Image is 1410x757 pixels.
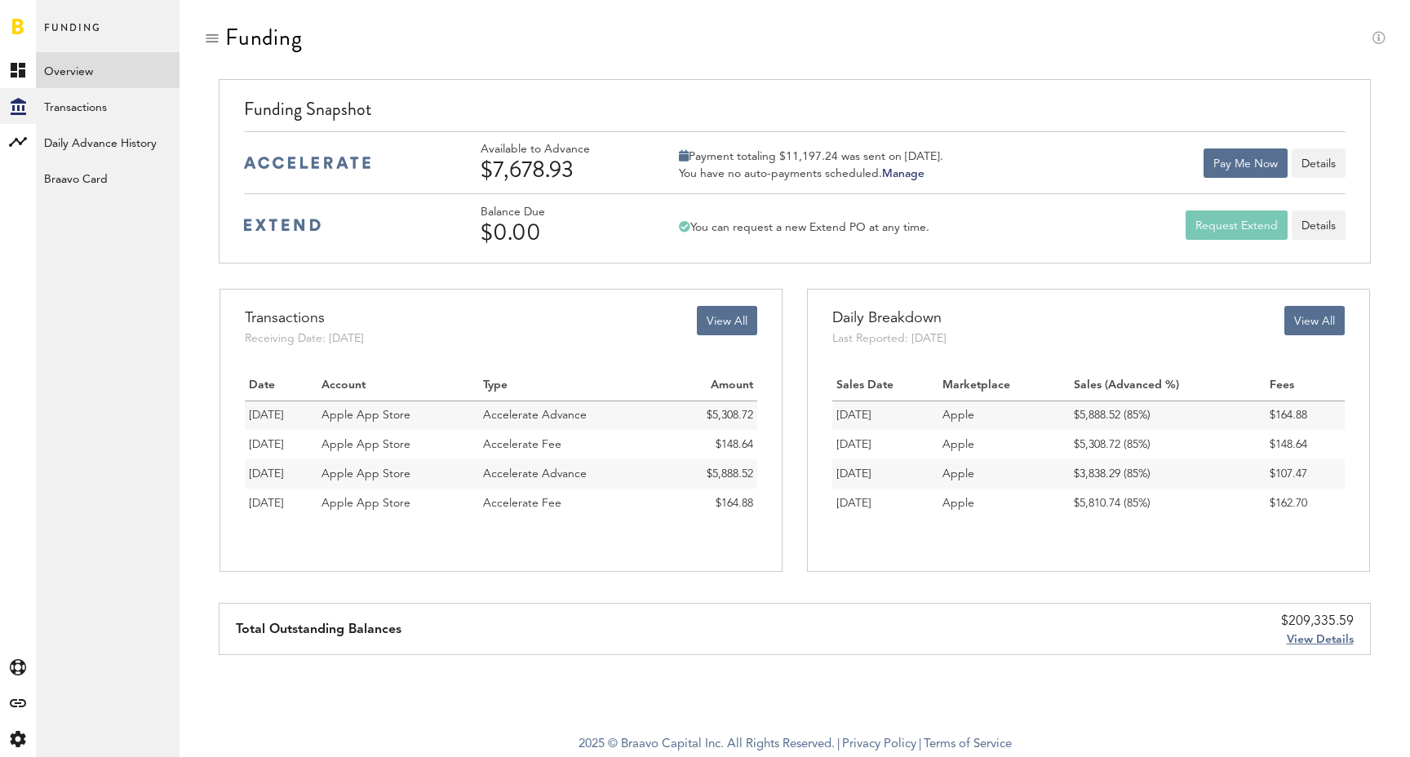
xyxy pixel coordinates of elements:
iframe: Opens a widget where you can find more information [1283,708,1394,749]
td: $162.70 [1266,489,1345,518]
div: Daily Breakdown [832,306,947,330]
a: Transactions [36,88,180,124]
button: View All [697,306,757,335]
span: Apple App Store [321,468,410,480]
td: Apple App Store [317,430,479,459]
a: Braavo Card [36,160,180,196]
div: Available to Advance [481,143,636,157]
td: Apple [938,401,1070,430]
a: Details [1292,210,1346,240]
td: Accelerate Advance [479,459,666,489]
td: 08/15/25 [245,489,317,518]
td: Apple App Store [317,459,479,489]
td: $164.88 [1266,401,1345,430]
td: $107.47 [1266,459,1345,489]
td: 08/15/25 [245,430,317,459]
a: Daily Advance History [36,124,180,160]
div: Payment totaling $11,197.24 was sent on [DATE]. [679,149,943,164]
div: Total Outstanding Balances [236,604,401,654]
td: Apple [938,430,1070,459]
a: Terms of Service [924,738,1012,750]
td: $148.64 [666,430,757,459]
span: [DATE] [249,498,284,509]
div: Funding Snapshot [244,96,1345,131]
th: Fees [1266,371,1345,401]
td: Accelerate Fee [479,489,666,518]
span: Accelerate Fee [483,439,561,450]
th: Sales Date [832,371,938,401]
a: Manage [882,168,924,179]
td: $5,888.52 (85%) [1070,401,1266,430]
span: $164.88 [716,498,753,509]
div: Last Reported: [DATE] [832,330,947,347]
div: $209,335.59 [1281,612,1354,631]
td: 08/15/25 [245,401,317,430]
span: View Details [1287,634,1354,645]
span: Apple App Store [321,439,410,450]
span: Accelerate Advance [483,468,587,480]
td: $5,308.72 [666,401,757,430]
td: $5,308.72 (85%) [1070,430,1266,459]
td: [DATE] [832,489,938,518]
span: Funding [44,18,101,52]
td: [DATE] [832,459,938,489]
td: $5,810.74 (85%) [1070,489,1266,518]
td: $164.88 [666,489,757,518]
th: Amount [666,371,757,401]
div: Funding [225,24,303,51]
td: [DATE] [832,430,938,459]
span: Accelerate Fee [483,498,561,509]
td: 08/15/25 [245,459,317,489]
div: You have no auto-payments scheduled. [679,166,943,181]
span: [DATE] [249,439,284,450]
button: Request Extend [1186,210,1288,240]
th: Account [317,371,479,401]
div: $7,678.93 [481,157,636,183]
div: Balance Due [481,206,636,219]
td: Apple [938,489,1070,518]
span: [DATE] [249,409,284,421]
div: You can request a new Extend PO at any time. [679,220,929,235]
td: Apple [938,459,1070,489]
th: Sales (Advanced %) [1070,371,1266,401]
td: Accelerate Advance [479,401,666,430]
td: $3,838.29 (85%) [1070,459,1266,489]
td: Apple App Store [317,401,479,430]
button: View All [1284,306,1345,335]
th: Marketplace [938,371,1070,401]
div: Transactions [245,306,364,330]
td: [DATE] [832,401,938,430]
div: Receiving Date: [DATE] [245,330,364,347]
td: $5,888.52 [666,459,757,489]
img: extend-medium-blue-logo.svg [244,219,321,232]
span: [DATE] [249,468,284,480]
td: Accelerate Fee [479,430,666,459]
span: Accelerate Advance [483,409,587,421]
span: 2025 © Braavo Capital Inc. All Rights Reserved. [579,733,835,757]
th: Type [479,371,666,401]
th: Date [245,371,317,401]
button: Pay Me Now [1204,148,1288,178]
span: $5,888.52 [707,468,753,480]
span: $148.64 [716,439,753,450]
td: Apple App Store [317,489,479,518]
td: $148.64 [1266,430,1345,459]
span: Apple App Store [321,409,410,421]
a: Privacy Policy [842,738,916,750]
span: Apple App Store [321,498,410,509]
a: Overview [36,52,180,88]
div: $0.00 [481,219,636,246]
span: $5,308.72 [707,409,753,421]
img: accelerate-medium-blue-logo.svg [244,157,370,169]
button: Details [1292,148,1346,178]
